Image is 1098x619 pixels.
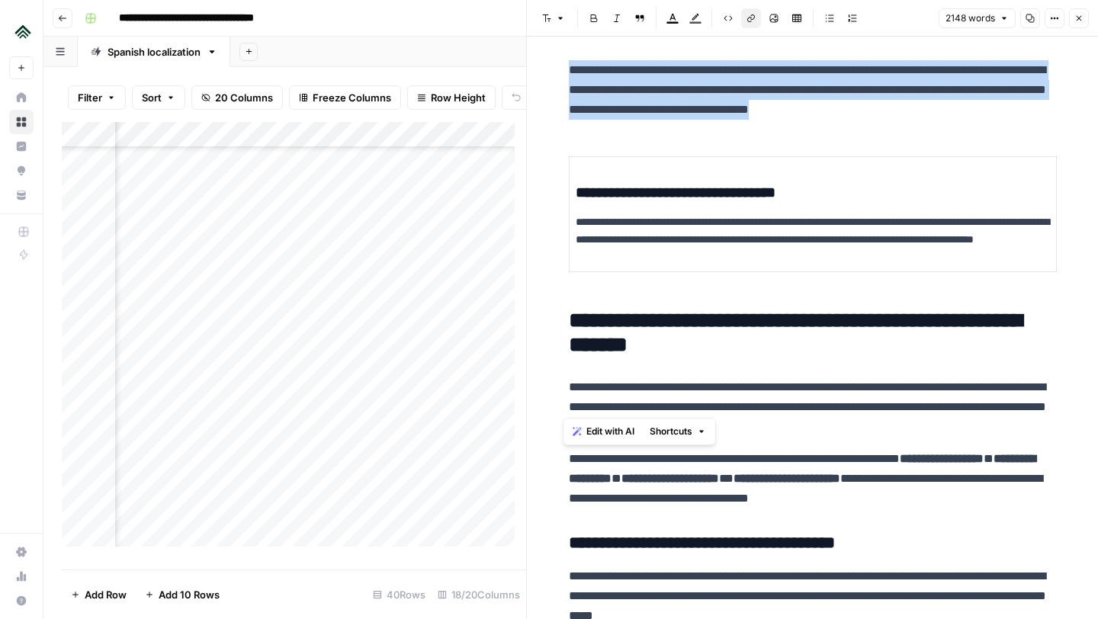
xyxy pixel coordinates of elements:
span: Row Height [431,90,486,105]
a: Insights [9,134,34,159]
span: Sort [142,90,162,105]
button: 20 Columns [191,85,283,110]
button: 2148 words [939,8,1016,28]
button: Shortcuts [644,422,712,441]
div: v 4.0.25 [43,24,75,37]
img: logo_orange.svg [24,24,37,37]
a: Home [9,85,34,110]
button: Add Row [62,582,136,607]
button: Workspace: Uplisting [9,12,34,50]
span: 20 Columns [215,90,273,105]
a: Browse [9,110,34,134]
span: Add Row [85,587,127,602]
img: website_grey.svg [24,40,37,52]
div: Palabras clave [179,90,242,100]
div: Dominio: [DOMAIN_NAME] [40,40,171,52]
button: Edit with AI [567,422,640,441]
span: Edit with AI [586,425,634,438]
span: Add 10 Rows [159,587,220,602]
a: Your Data [9,183,34,207]
a: Spanish localization [78,37,230,67]
div: Spanish localization [108,44,201,59]
div: 40 Rows [367,582,432,607]
button: Undo [502,85,561,110]
img: Uplisting Logo [9,18,37,45]
span: Freeze Columns [313,90,391,105]
div: Dominio [80,90,117,100]
button: Row Height [407,85,496,110]
div: 18/20 Columns [432,582,526,607]
button: Sort [132,85,185,110]
span: Shortcuts [650,425,692,438]
a: Opportunities [9,159,34,183]
span: 2148 words [945,11,995,25]
button: Add 10 Rows [136,582,229,607]
img: tab_domain_overview_orange.svg [63,88,75,101]
img: tab_keywords_by_traffic_grey.svg [162,88,175,101]
a: Settings [9,540,34,564]
a: Usage [9,564,34,589]
span: Filter [78,90,102,105]
button: Filter [68,85,126,110]
button: Help + Support [9,589,34,613]
button: Freeze Columns [289,85,401,110]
